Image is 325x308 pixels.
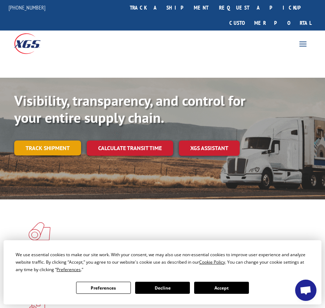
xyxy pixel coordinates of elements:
[295,280,316,301] div: Open chat
[16,251,309,273] div: We use essential cookies to make our site work. With your consent, we may also use non-essential ...
[87,141,173,156] a: Calculate transit time
[179,141,240,156] a: XGS ASSISTANT
[76,282,131,294] button: Preferences
[199,259,225,265] span: Cookie Policy
[14,141,81,155] a: Track shipment
[194,282,249,294] button: Accept
[28,222,50,241] img: xgs-icon-total-supply-chain-intelligence-red
[4,240,321,304] div: Cookie Consent Prompt
[135,282,190,294] button: Decline
[9,4,46,11] a: [PHONE_NUMBER]
[57,266,81,273] span: Preferences
[14,91,245,127] b: Visibility, transparency, and control for your entire supply chain.
[224,15,316,31] a: Customer Portal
